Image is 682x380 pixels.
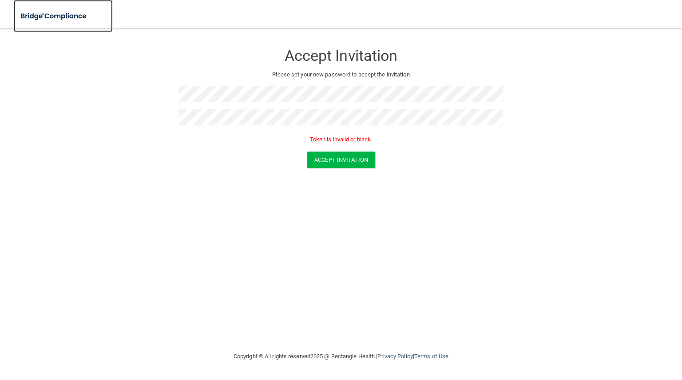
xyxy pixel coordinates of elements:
[179,342,503,371] div: Copyright © All rights reserved 2025 @ Rectangle Health | |
[179,48,503,64] h3: Accept Invitation
[307,152,375,168] button: Accept Invitation
[414,353,448,360] a: Terms of Use
[179,134,503,145] p: Token is invalid or blank.
[186,69,496,80] p: Please set your new password to accept the invitation
[13,7,95,25] img: bridge_compliance_login_screen.278c3ca4.svg
[377,353,412,360] a: Privacy Policy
